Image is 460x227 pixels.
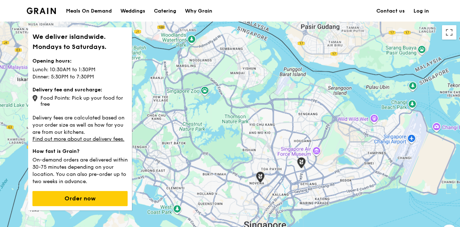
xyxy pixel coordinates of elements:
a: Catering [150,0,181,22]
button: Order now [32,191,128,206]
img: icon-grain-marker.0ca718ca.png [32,95,37,101]
a: Order now [32,196,128,202]
p: Lunch: 10:30AM to 1:30PM Dinner: 5:30PM to 7:30PM [32,65,128,81]
h1: We deliver islandwide. Mondays to Saturdays. [32,32,128,52]
div: Why Grain [185,0,212,22]
a: Contact us [372,0,409,22]
a: Log in [409,0,433,22]
div: Food Points: Pick up your food for free [32,94,128,107]
p: Delivery fees are calculated based on your order size as well as how far you are from our kitchens. [32,113,128,136]
strong: Delivery fee and surcharge: [32,87,102,93]
strong: How fast is Grain? [32,148,79,154]
div: Weddings [120,0,145,22]
p: On-demand orders are delivered within 30-75 minutes depending on your location. You can also pre-... [32,155,128,185]
div: Meals On Demand [66,0,112,22]
a: Weddings [116,0,150,22]
a: Find out more about our delivery fees. [32,136,124,142]
a: Why Grain [181,0,217,22]
div: Catering [154,0,176,22]
strong: Opening hours: [32,58,72,64]
button: Toggle fullscreen view [442,25,456,40]
img: Grain [27,8,56,14]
